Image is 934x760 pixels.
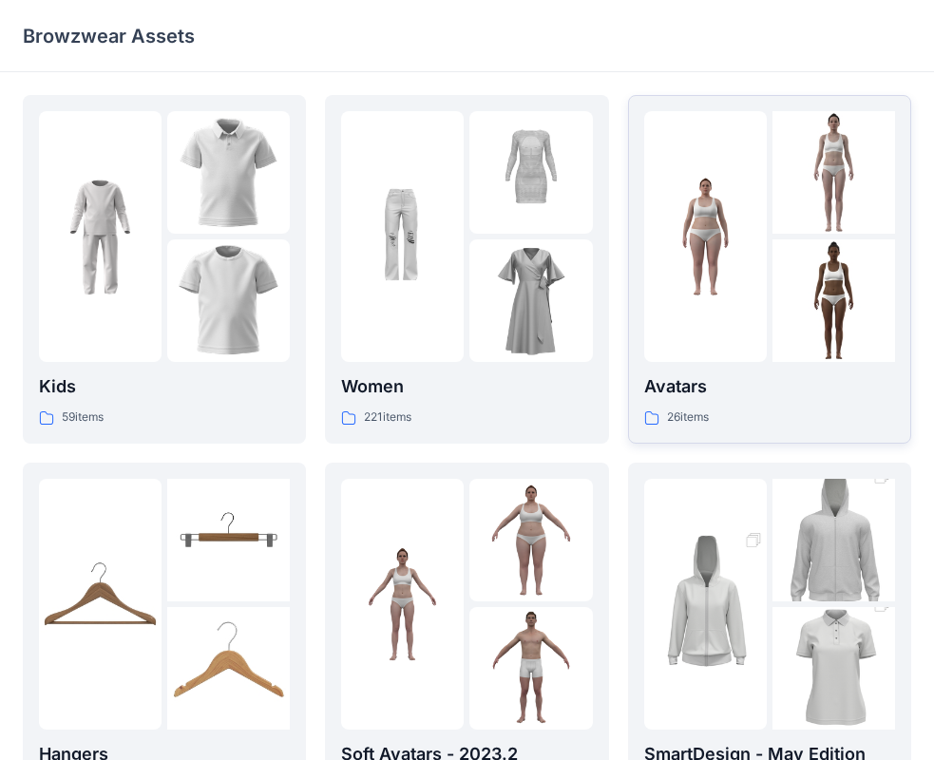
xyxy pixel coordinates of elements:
img: folder 1 [644,176,767,298]
img: folder 3 [469,239,592,362]
img: folder 2 [772,111,895,234]
img: folder 3 [167,239,290,362]
a: folder 1folder 2folder 3Avatars26items [628,95,911,444]
p: Kids [39,373,290,400]
img: folder 1 [341,176,464,298]
img: folder 1 [39,542,162,665]
img: folder 2 [469,111,592,234]
img: folder 3 [772,239,895,362]
p: Browzwear Assets [23,23,195,49]
p: 221 items [364,408,411,427]
img: folder 2 [772,448,895,633]
img: folder 3 [167,607,290,730]
img: folder 1 [644,512,767,696]
img: folder 2 [167,111,290,234]
img: folder 1 [39,176,162,298]
a: folder 1folder 2folder 3Kids59items [23,95,306,444]
img: folder 1 [341,542,464,665]
a: folder 1folder 2folder 3Women221items [325,95,608,444]
img: folder 2 [469,479,592,601]
p: 26 items [667,408,709,427]
p: Avatars [644,373,895,400]
img: folder 3 [469,607,592,730]
p: 59 items [62,408,104,427]
img: folder 2 [167,479,290,601]
p: Women [341,373,592,400]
